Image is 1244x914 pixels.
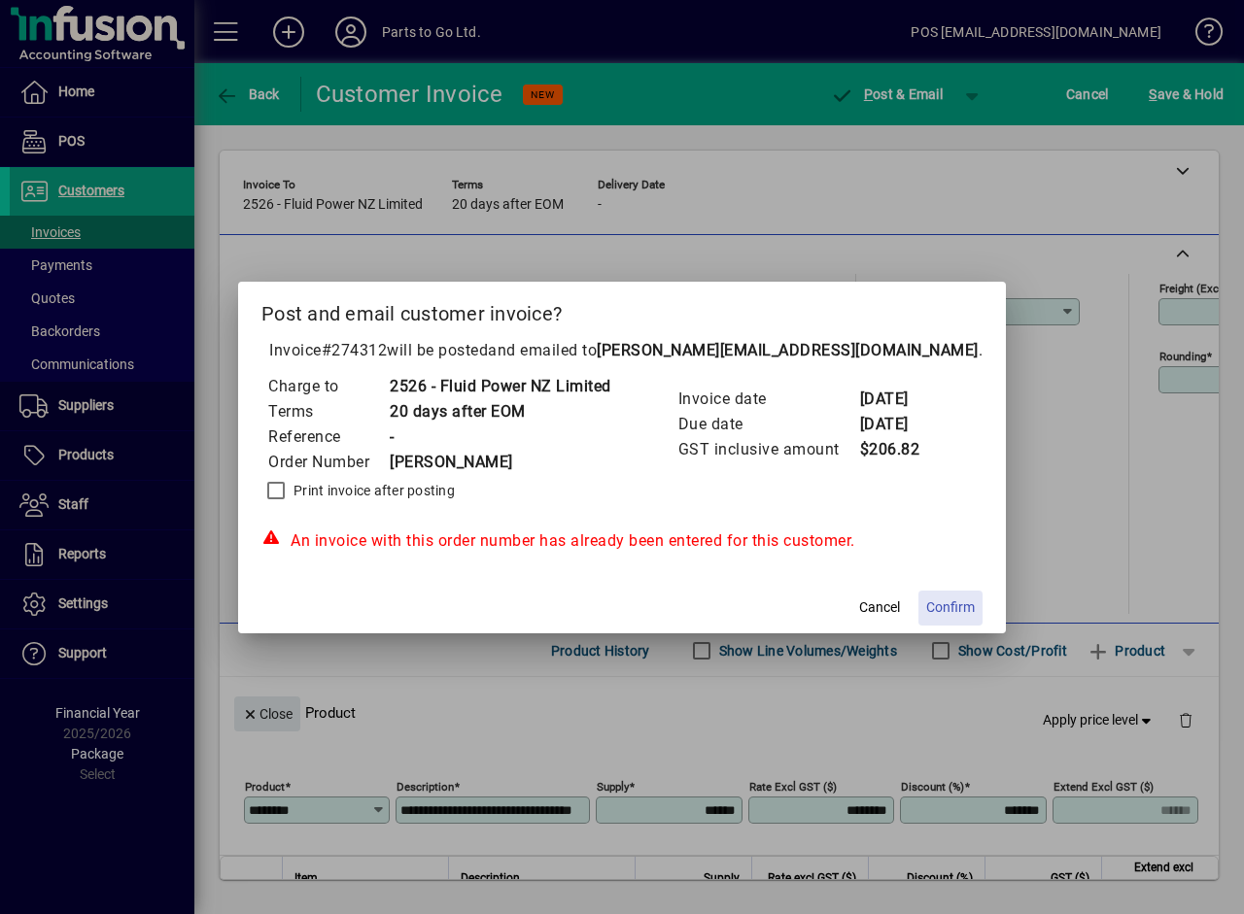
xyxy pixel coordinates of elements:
[267,374,389,399] td: Charge to
[597,341,979,359] b: [PERSON_NAME][EMAIL_ADDRESS][DOMAIN_NAME]
[859,597,900,618] span: Cancel
[261,339,983,362] p: Invoice will be posted .
[238,282,1006,338] h2: Post and email customer invoice?
[488,341,979,359] span: and emailed to
[677,387,859,412] td: Invoice date
[677,437,859,462] td: GST inclusive amount
[389,450,611,475] td: [PERSON_NAME]
[267,399,389,424] td: Terms
[859,412,937,437] td: [DATE]
[848,591,911,626] button: Cancel
[389,424,611,450] td: -
[389,399,611,424] td: 20 days after EOM
[267,450,389,475] td: Order Number
[859,387,937,412] td: [DATE]
[322,341,388,359] span: #274312
[859,437,937,462] td: $206.82
[918,591,983,626] button: Confirm
[261,529,983,553] div: An invoice with this order number has already been entered for this customer.
[267,424,389,450] td: Reference
[290,481,455,500] label: Print invoice after posting
[677,412,859,437] td: Due date
[926,597,975,618] span: Confirm
[389,374,611,399] td: 2526 - Fluid Power NZ Limited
